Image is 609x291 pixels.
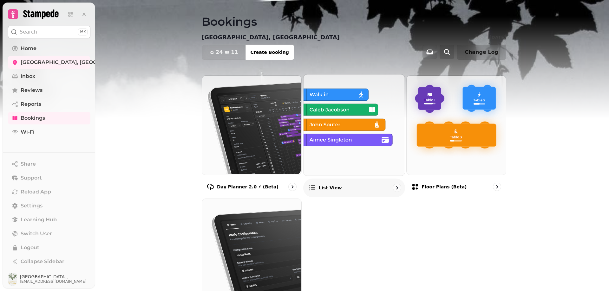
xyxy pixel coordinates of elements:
span: Support [21,174,42,182]
span: [GEOGRAPHIC_DATA], [GEOGRAPHIC_DATA] [21,59,136,66]
span: Settings [21,202,43,210]
span: Reports [21,100,41,108]
span: Create Booking [251,50,289,54]
a: Learning Hub [8,213,90,226]
span: Change Log [465,50,498,55]
a: Settings [8,199,90,212]
span: 24 [216,50,223,55]
button: Create Booking [246,45,294,60]
p: Floor Plans (beta) [422,184,467,190]
a: Inbox [8,70,90,83]
p: Search [20,28,37,36]
a: Day Planner 2.0 ⚡ (Beta)Day Planner 2.0 ⚡ (Beta) [202,75,302,196]
span: Logout [21,244,39,251]
svg: go to [494,184,500,190]
span: 11 [231,50,238,55]
img: Day Planner 2.0 ⚡ (Beta) [201,75,301,174]
span: Collapse Sidebar [21,258,64,265]
p: [DATE] [489,34,506,41]
a: List viewList view [303,74,405,197]
a: [GEOGRAPHIC_DATA], [GEOGRAPHIC_DATA] [8,56,90,69]
span: Inbox [21,73,35,80]
span: Reviews [21,86,43,94]
button: Logout [8,241,90,254]
span: Share [21,160,36,168]
span: [EMAIL_ADDRESS][DOMAIN_NAME] [20,279,90,284]
p: [GEOGRAPHIC_DATA], [GEOGRAPHIC_DATA] [202,33,340,42]
a: Reviews [8,84,90,97]
img: User avatar [8,273,17,286]
p: Day Planner 2.0 ⚡ (Beta) [217,184,278,190]
img: Floor Plans (beta) [406,75,505,174]
svg: go to [394,185,400,191]
a: Floor Plans (beta)Floor Plans (beta) [406,75,506,196]
p: List view [318,185,342,191]
span: Wi-Fi [21,128,35,136]
button: Collapse Sidebar [8,255,90,268]
button: Support [8,172,90,184]
a: Reports [8,98,90,111]
span: [GEOGRAPHIC_DATA], [GEOGRAPHIC_DATA] [20,275,90,279]
a: Wi-Fi [8,126,90,138]
span: Switch User [21,230,52,237]
a: Home [8,42,90,55]
svg: go to [289,184,296,190]
button: 2411 [202,45,246,60]
button: Reload App [8,186,90,198]
img: List view [303,74,404,175]
span: Bookings [21,114,45,122]
a: Bookings [8,112,90,124]
button: Change Log [457,45,506,60]
span: Learning Hub [21,216,57,224]
div: ⌘K [78,28,88,35]
button: Search⌘K [8,26,90,38]
button: Share [8,158,90,170]
button: User avatar[GEOGRAPHIC_DATA], [GEOGRAPHIC_DATA][EMAIL_ADDRESS][DOMAIN_NAME] [8,273,90,286]
span: Reload App [21,188,51,196]
button: Switch User [8,227,90,240]
span: Home [21,45,36,52]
